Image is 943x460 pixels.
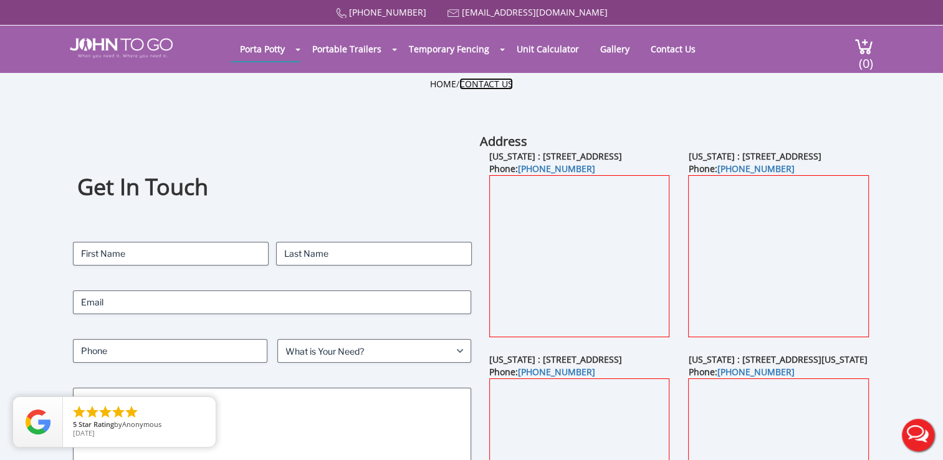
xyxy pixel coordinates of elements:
[73,339,267,363] input: Phone
[122,419,161,429] span: Anonymous
[26,410,50,434] img: Review Rating
[430,78,513,90] ul: /
[231,37,294,61] a: Porta Potty
[70,38,173,58] img: JOHN to go
[688,150,821,162] b: [US_STATE] : [STREET_ADDRESS]
[276,242,472,266] input: Last Name
[430,78,456,90] a: Home
[489,353,622,365] b: [US_STATE] : [STREET_ADDRESS]
[858,45,873,72] span: (0)
[349,6,426,18] a: [PHONE_NUMBER]
[489,366,595,378] b: Phone:
[303,37,391,61] a: Portable Trailers
[85,405,100,419] li: 
[336,8,347,19] img: Call
[111,405,126,419] li: 
[893,410,943,460] button: Live Chat
[480,133,527,150] b: Address
[459,78,513,90] a: Contact Us
[73,421,206,429] span: by
[641,37,705,61] a: Contact Us
[73,428,95,438] span: [DATE]
[462,6,608,18] a: [EMAIL_ADDRESS][DOMAIN_NAME]
[854,38,873,55] img: cart a
[73,290,471,314] input: Email
[591,37,639,61] a: Gallery
[79,419,114,429] span: Star Rating
[400,37,499,61] a: Temporary Fencing
[518,163,595,175] a: [PHONE_NUMBER]
[717,163,794,175] a: [PHONE_NUMBER]
[688,366,794,378] b: Phone:
[489,150,622,162] b: [US_STATE] : [STREET_ADDRESS]
[717,366,794,378] a: [PHONE_NUMBER]
[72,405,87,419] li: 
[448,9,459,17] img: Mail
[73,419,77,429] span: 5
[98,405,113,419] li: 
[124,405,139,419] li: 
[507,37,588,61] a: Unit Calculator
[77,172,467,203] h1: Get In Touch
[688,163,794,175] b: Phone:
[518,366,595,378] a: [PHONE_NUMBER]
[73,242,269,266] input: First Name
[489,163,595,175] b: Phone:
[688,353,867,365] b: [US_STATE] : [STREET_ADDRESS][US_STATE]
